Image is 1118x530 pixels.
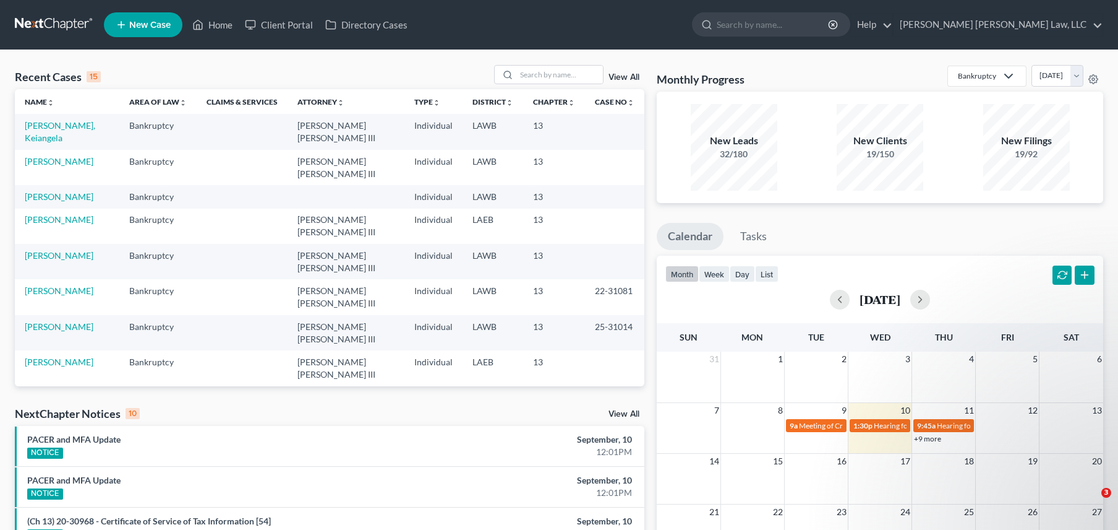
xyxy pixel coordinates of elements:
td: [PERSON_NAME] [PERSON_NAME] III [288,150,404,185]
td: 13 [523,150,585,185]
div: New Clients [837,134,923,148]
td: LAWB [463,150,523,185]
a: [PERSON_NAME] [25,214,93,225]
td: Individual [404,209,463,244]
td: LAWB [463,279,523,315]
i: unfold_more [179,99,187,106]
span: 14 [708,454,720,469]
a: Home [186,14,239,36]
div: 10 [126,408,140,419]
div: NextChapter Notices [15,406,140,421]
td: Individual [404,279,463,315]
span: 16 [835,454,848,469]
span: 8 [777,403,784,418]
a: Area of Lawunfold_more [129,97,187,106]
span: 23 [835,505,848,519]
a: Nameunfold_more [25,97,54,106]
td: LAEB [463,209,523,244]
button: week [699,266,730,282]
i: unfold_more [47,99,54,106]
td: 13 [523,244,585,279]
td: 25-30534 [585,386,644,422]
span: Fri [1001,332,1014,342]
div: Bankruptcy [958,71,996,81]
td: 13 [523,386,585,422]
td: Bankruptcy [119,279,197,315]
i: unfold_more [506,99,513,106]
span: 2 [840,352,848,367]
td: [PERSON_NAME] [PERSON_NAME] III [288,114,404,149]
a: View All [608,410,639,419]
span: 24 [899,505,911,519]
span: Mon [741,332,763,342]
div: 15 [87,71,101,82]
td: [PERSON_NAME] [PERSON_NAME] III [288,209,404,244]
td: Individual [404,185,463,208]
td: Bankruptcy [119,114,197,149]
a: [PERSON_NAME] [25,156,93,167]
td: [PERSON_NAME] [PERSON_NAME] III [288,350,404,386]
td: LAWB [463,185,523,208]
td: Bankruptcy [119,386,197,422]
td: [PERSON_NAME] [PERSON_NAME] III [288,279,404,315]
span: 22 [772,505,784,519]
a: [PERSON_NAME] [25,191,93,202]
span: Sat [1064,332,1079,342]
span: 1:30p [853,421,873,430]
td: LAWB [463,315,523,350]
span: 10 [899,403,911,418]
div: 19/150 [837,148,923,160]
td: Bankruptcy [119,150,197,185]
a: Tasks [729,223,778,250]
span: 9a [790,421,798,430]
span: 7 [713,403,720,418]
span: Thu [935,332,953,342]
td: LAEB [463,350,523,386]
td: Bankruptcy [119,244,197,279]
div: 12:01PM [439,446,633,458]
a: Directory Cases [319,14,414,36]
h2: [DATE] [860,293,900,306]
span: 11 [963,403,975,418]
td: 13 [523,185,585,208]
td: LAWB [463,386,523,422]
td: Individual [404,244,463,279]
a: Calendar [657,223,723,250]
td: Bankruptcy [119,185,197,208]
td: Individual [404,315,463,350]
h3: Monthly Progress [657,72,745,87]
span: Sun [680,332,698,342]
a: [PERSON_NAME] [25,285,93,296]
td: Bankruptcy [119,350,197,386]
a: Districtunfold_more [472,97,513,106]
td: 22-31081 [585,279,644,315]
span: 5 [1031,352,1039,367]
div: New Leads [691,134,777,148]
span: 1 [777,352,784,367]
div: 32/180 [691,148,777,160]
a: Client Portal [239,14,319,36]
span: 12 [1026,403,1039,418]
td: Bankruptcy [119,315,197,350]
div: September, 10 [439,433,633,446]
button: list [755,266,779,282]
span: Wed [870,332,890,342]
a: (Ch 13) 20-30968 - Certificate of Service of Tax Information [54] [27,516,271,526]
div: Recent Cases [15,69,101,84]
th: Claims & Services [197,89,288,114]
td: LAWB [463,244,523,279]
div: 19/92 [983,148,1070,160]
a: PACER and MFA Update [27,434,121,445]
span: 9 [840,403,848,418]
div: 12:01PM [439,487,633,499]
a: Help [851,14,892,36]
i: unfold_more [568,99,575,106]
span: 13 [1091,403,1103,418]
a: [PERSON_NAME], Keiangela [25,120,95,143]
span: 15 [772,454,784,469]
a: View All [608,73,639,82]
i: unfold_more [337,99,344,106]
a: Chapterunfold_more [533,97,575,106]
td: Individual [404,350,463,386]
button: month [665,266,699,282]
